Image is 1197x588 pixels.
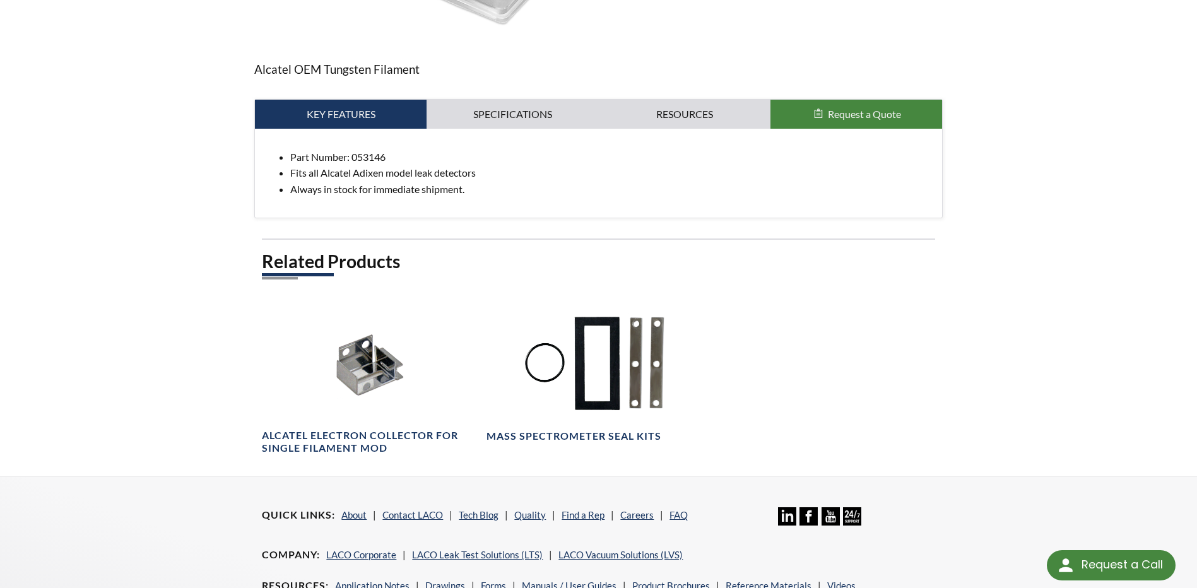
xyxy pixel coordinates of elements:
[843,507,861,526] img: 24/7 Support Icon
[1082,550,1163,579] div: Request a Call
[427,100,598,129] a: Specifications
[290,165,931,181] li: Fits all Alcatel Adixen model leak detectors
[262,509,335,522] h4: Quick Links
[562,509,604,520] a: Find a Rep
[262,429,478,456] h4: Alcatel Electron Collector for Single Filament MOD
[459,509,498,520] a: Tech Blog
[770,100,942,129] button: Request a Quote
[486,301,703,443] a: LMTK0003 - Mass Spec Seal Kit, top viewMass Spectrometer Seal Kits
[326,549,396,560] a: LACO Corporate
[514,509,546,520] a: Quality
[254,60,942,79] p: Alcatel OEM Tungsten Filament
[1056,555,1076,575] img: round button
[620,509,654,520] a: Careers
[558,549,683,560] a: LACO Vacuum Solutions (LVS)
[669,509,688,520] a: FAQ
[412,549,543,560] a: LACO Leak Test Solutions (LTS)
[599,100,770,129] a: Resources
[1047,550,1176,580] div: Request a Call
[341,509,367,520] a: About
[255,100,427,129] a: Key Features
[262,250,935,273] h2: Related Products
[262,548,320,562] h4: Company
[262,301,478,456] a: LMSA083485 - Single Filament Collector, angled viewAlcatel Electron Collector for Single Filament...
[843,516,861,527] a: 24/7 Support
[486,430,661,443] h4: Mass Spectrometer Seal Kits
[828,108,901,120] span: Request a Quote
[290,149,931,165] li: Part Number: 053146
[382,509,443,520] a: Contact LACO
[290,181,931,197] li: Always in stock for immediate shipment.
